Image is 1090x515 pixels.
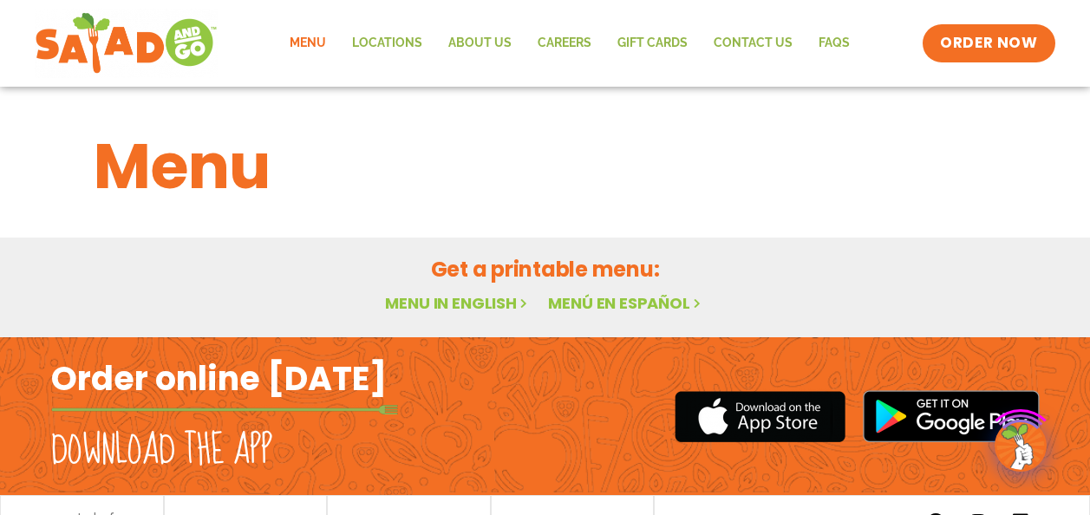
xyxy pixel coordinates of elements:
a: Menú en español [548,292,704,314]
h2: Download the app [51,427,272,475]
img: google_play [863,390,1040,442]
a: Menu [277,23,339,63]
a: ORDER NOW [923,24,1054,62]
a: Menu in English [385,292,531,314]
img: new-SAG-logo-768×292 [35,9,218,78]
a: FAQs [806,23,863,63]
h1: Menu [94,120,997,213]
img: appstore [675,388,845,445]
h2: Order online [DATE] [51,357,387,400]
h2: Get a printable menu: [94,254,997,284]
img: fork [51,405,398,414]
a: GIFT CARDS [604,23,701,63]
span: ORDER NOW [940,33,1037,54]
nav: Menu [277,23,863,63]
a: About Us [435,23,525,63]
a: Contact Us [701,23,806,63]
a: Locations [339,23,435,63]
a: Careers [525,23,604,63]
